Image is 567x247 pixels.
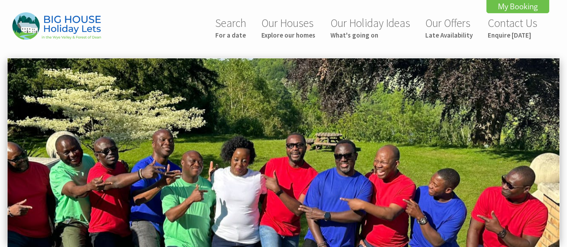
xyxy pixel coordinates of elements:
small: Late Availability [425,31,473,39]
small: For a date [215,31,246,39]
small: What's going on [330,31,410,39]
a: Contact UsEnquire [DATE] [488,16,537,39]
a: Our Holiday IdeasWhat's going on [330,16,410,39]
small: Explore our homes [261,31,315,39]
small: Enquire [DATE] [488,31,537,39]
a: SearchFor a date [215,16,246,39]
img: Big House Holiday Lets [12,12,101,39]
a: Our HousesExplore our homes [261,16,315,39]
a: Our OffersLate Availability [425,16,473,39]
